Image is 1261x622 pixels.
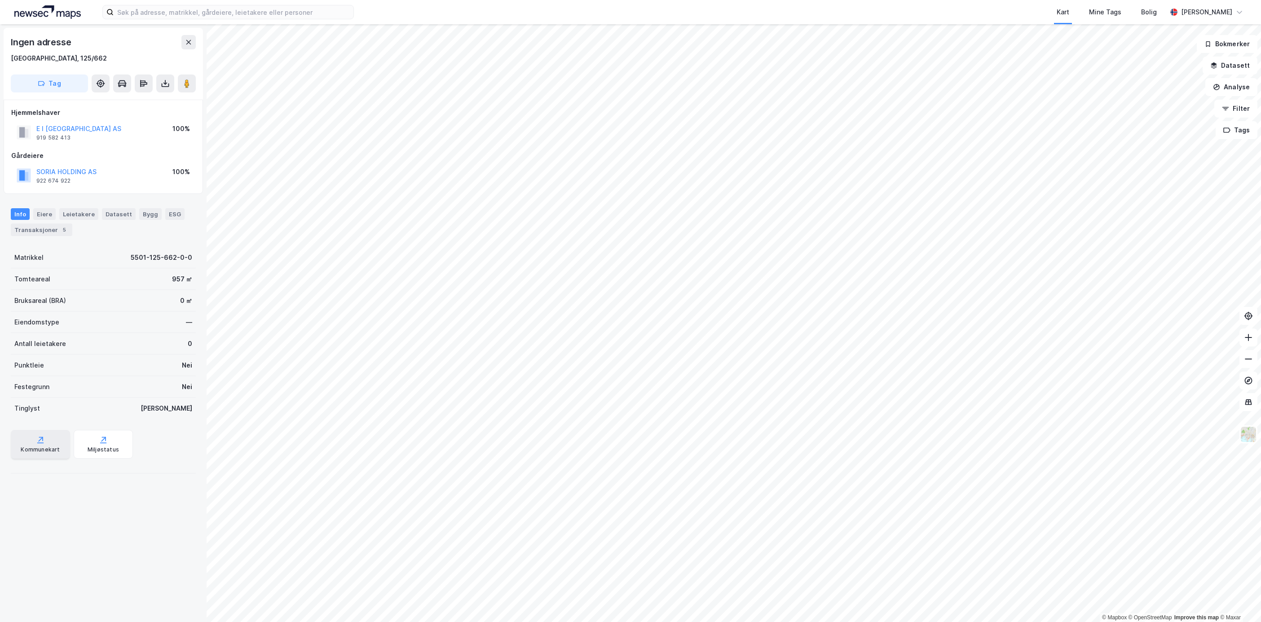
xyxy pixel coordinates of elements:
[11,53,107,64] div: [GEOGRAPHIC_DATA], 125/662
[36,177,71,184] div: 922 674 922
[60,225,69,234] div: 5
[1129,614,1172,621] a: OpenStreetMap
[14,381,49,392] div: Festegrunn
[11,208,30,220] div: Info
[180,295,192,306] div: 0 ㎡
[14,295,66,306] div: Bruksareal (BRA)
[14,403,40,414] div: Tinglyst
[1057,7,1069,18] div: Kart
[14,274,50,285] div: Tomteareal
[141,403,192,414] div: [PERSON_NAME]
[14,317,59,328] div: Eiendomstype
[186,317,192,328] div: —
[11,107,195,118] div: Hjemmelshaver
[1141,7,1157,18] div: Bolig
[1216,121,1257,139] button: Tags
[11,150,195,161] div: Gårdeiere
[139,208,162,220] div: Bygg
[188,338,192,349] div: 0
[102,208,136,220] div: Datasett
[1174,614,1219,621] a: Improve this map
[1197,35,1257,53] button: Bokmerker
[11,35,73,49] div: Ingen adresse
[11,223,72,236] div: Transaksjoner
[14,360,44,371] div: Punktleie
[1205,78,1257,96] button: Analyse
[88,446,119,453] div: Miljøstatus
[1102,614,1127,621] a: Mapbox
[165,208,185,220] div: ESG
[1181,7,1232,18] div: [PERSON_NAME]
[14,5,81,19] img: logo.a4113a55bc3d86da70a041830d287a7e.svg
[172,274,192,285] div: 957 ㎡
[21,446,60,453] div: Kommunekart
[11,74,88,92] button: Tag
[59,208,98,220] div: Leietakere
[182,381,192,392] div: Nei
[1203,57,1257,74] button: Datasett
[1214,100,1257,118] button: Filter
[1216,579,1261,622] iframe: Chat Widget
[131,252,192,263] div: 5501-125-662-0-0
[1240,426,1257,443] img: Z
[172,166,190,177] div: 100%
[114,5,353,19] input: Søk på adresse, matrikkel, gårdeiere, leietakere eller personer
[182,360,192,371] div: Nei
[1216,579,1261,622] div: Kontrollprogram for chat
[1089,7,1121,18] div: Mine Tags
[36,134,71,141] div: 919 582 413
[14,252,44,263] div: Matrikkel
[172,123,190,134] div: 100%
[33,208,56,220] div: Eiere
[14,338,66,349] div: Antall leietakere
